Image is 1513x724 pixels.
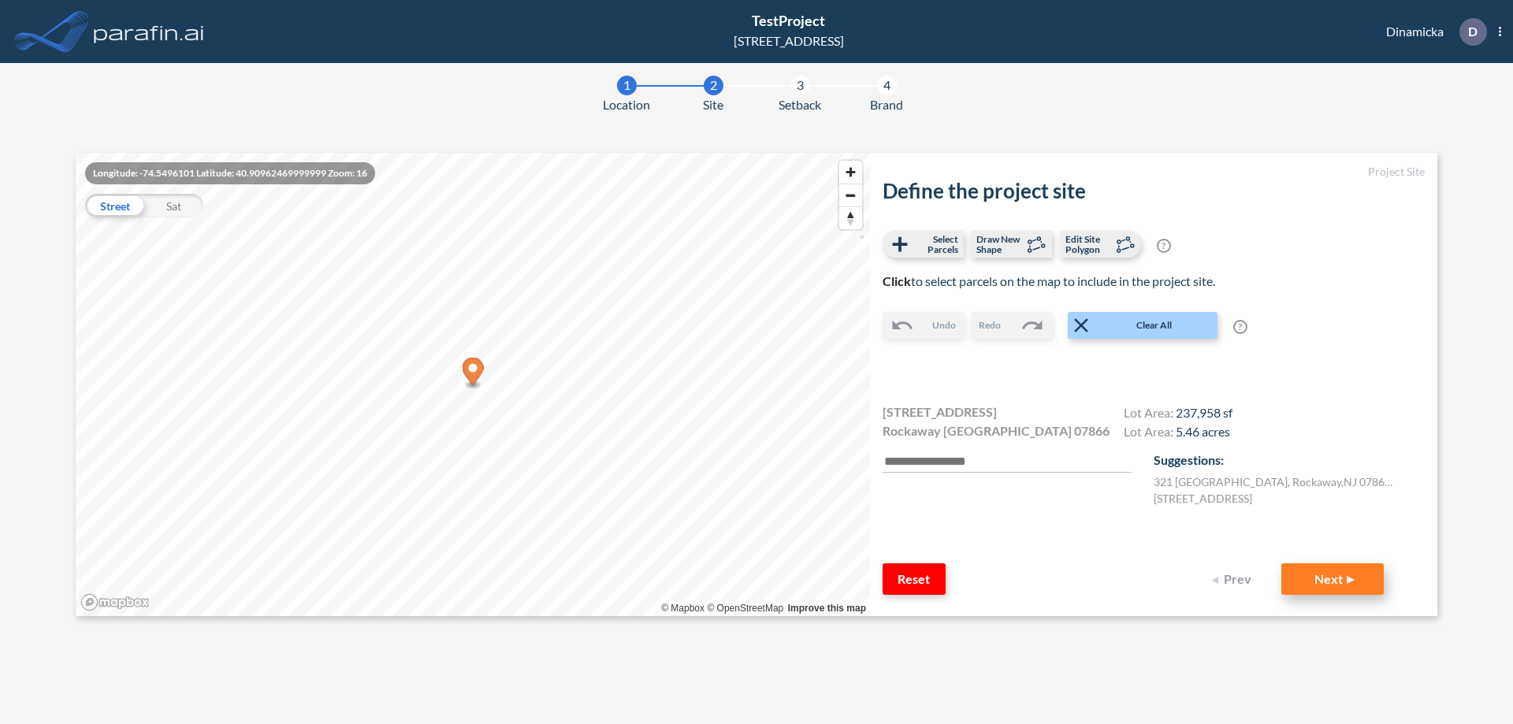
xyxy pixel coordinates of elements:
span: Draw New Shape [976,234,1023,254]
canvas: Map [76,153,870,616]
button: Reset bearing to north [839,206,862,229]
div: 1 [617,76,637,95]
button: Zoom in [839,161,862,184]
button: Reset [883,563,946,595]
h5: Project Site [883,165,1425,179]
span: Undo [932,318,956,332]
a: OpenStreetMap [707,603,783,614]
div: Longitude: -74.5496101 Latitude: 40.90962469999999 Zoom: 16 [85,162,375,184]
p: Suggestions: [1154,451,1425,470]
button: Next [1281,563,1384,595]
div: [STREET_ADDRESS] [734,32,844,50]
a: Mapbox [661,603,704,614]
div: Dinamicka [1362,18,1501,46]
a: Mapbox homepage [80,593,150,611]
button: Clear All [1068,312,1217,339]
h4: Lot Area: [1124,405,1232,424]
h2: Define the project site [883,179,1425,203]
button: Undo [883,312,964,339]
span: Select Parcels [912,234,958,254]
span: Location [603,95,650,114]
span: Rockaway [GEOGRAPHIC_DATA] 07866 [883,421,1110,440]
span: [STREET_ADDRESS] [883,403,997,421]
span: Setback [779,95,821,114]
b: Click [883,273,911,288]
span: Edit Site Polygon [1065,234,1112,254]
div: 2 [704,76,723,95]
div: Sat [144,194,203,217]
button: Prev [1203,563,1266,595]
button: Redo [971,312,1052,339]
img: logo [91,16,207,47]
span: Brand [870,95,903,114]
span: Clear All [1093,318,1216,332]
h4: Lot Area: [1124,424,1232,443]
span: Redo [979,318,1001,332]
p: D [1468,24,1478,39]
span: Site [703,95,723,114]
div: 3 [790,76,810,95]
span: 5.46 acres [1176,424,1230,439]
span: TestProject [752,12,825,29]
button: Zoom out [839,184,862,206]
span: Reset bearing to north [839,207,862,229]
label: 321 [GEOGRAPHIC_DATA] , Rockaway , NJ 07866 , US [1154,473,1398,490]
label: [STREET_ADDRESS] [1154,490,1252,507]
span: 237,958 sf [1176,405,1232,420]
span: ? [1233,320,1247,334]
span: to select parcels on the map to include in the project site. [883,273,1215,288]
div: Street [85,194,144,217]
a: Improve this map [788,603,866,614]
div: 4 [877,76,897,95]
div: Map marker [463,358,484,390]
span: ? [1157,239,1171,253]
